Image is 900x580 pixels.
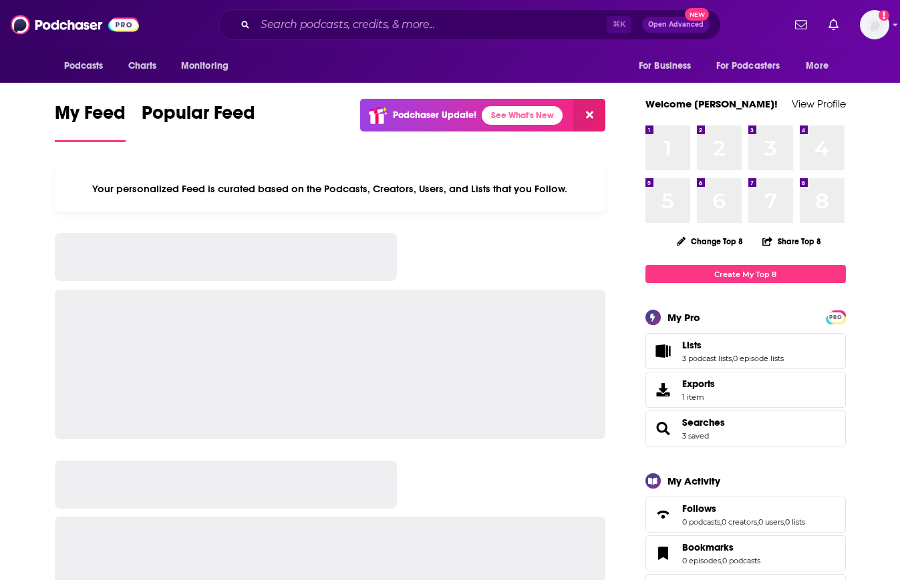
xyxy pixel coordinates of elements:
[172,53,246,79] button: open menu
[708,53,800,79] button: open menu
[682,556,721,565] a: 0 episodes
[128,57,157,75] span: Charts
[650,380,677,399] span: Exports
[64,57,104,75] span: Podcasts
[255,14,607,35] input: Search podcasts, credits, & more...
[785,517,805,527] a: 0 lists
[645,333,846,369] span: Lists
[669,233,752,250] button: Change Top 8
[796,53,845,79] button: open menu
[682,392,715,402] span: 1 item
[721,556,722,565] span: ,
[645,497,846,533] span: Follows
[667,475,720,487] div: My Activity
[722,517,757,527] a: 0 creators
[757,517,758,527] span: ,
[828,312,844,322] a: PRO
[607,16,631,33] span: ⌘ K
[667,311,700,324] div: My Pro
[645,535,846,571] span: Bookmarks
[682,339,784,351] a: Lists
[758,517,784,527] a: 0 users
[682,431,709,441] a: 3 saved
[55,166,606,212] div: Your personalized Feed is curated based on the Podcasts, Creators, Users, and Lists that you Follow.
[879,10,889,21] svg: Add a profile image
[120,53,165,79] a: Charts
[682,378,715,390] span: Exports
[682,503,805,515] a: Follows
[682,339,702,351] span: Lists
[682,354,732,363] a: 3 podcast lists
[650,505,677,524] a: Follows
[55,101,126,142] a: My Feed
[732,354,733,363] span: ,
[11,12,139,37] img: Podchaser - Follow, Share and Rate Podcasts
[650,544,677,563] a: Bookmarks
[716,57,780,75] span: For Podcasters
[181,57,229,75] span: Monitoring
[142,101,255,142] a: Popular Feed
[218,9,721,40] div: Search podcasts, credits, & more...
[142,101,255,132] span: Popular Feed
[55,53,121,79] button: open menu
[650,419,677,438] a: Searches
[823,13,844,36] a: Show notifications dropdown
[645,265,846,283] a: Create My Top 8
[860,10,889,39] img: User Profile
[806,57,829,75] span: More
[792,97,846,110] a: View Profile
[784,517,785,527] span: ,
[482,106,563,125] a: See What's New
[645,410,846,447] span: Searches
[55,101,126,132] span: My Feed
[682,416,725,428] a: Searches
[685,8,709,21] span: New
[629,53,708,79] button: open menu
[762,228,822,254] button: Share Top 8
[682,503,716,515] span: Follows
[682,517,720,527] a: 0 podcasts
[648,21,704,28] span: Open Advanced
[790,13,812,36] a: Show notifications dropdown
[393,109,476,121] p: Podchaser Update!
[682,541,734,553] span: Bookmarks
[639,57,692,75] span: For Business
[642,17,710,33] button: Open AdvancedNew
[860,10,889,39] button: Show profile menu
[722,556,760,565] a: 0 podcasts
[645,97,778,110] a: Welcome [PERSON_NAME]!
[645,372,846,408] a: Exports
[828,312,844,322] span: PRO
[860,10,889,39] span: Logged in as tinajoell1
[720,517,722,527] span: ,
[733,354,784,363] a: 0 episode lists
[682,541,760,553] a: Bookmarks
[650,342,677,360] a: Lists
